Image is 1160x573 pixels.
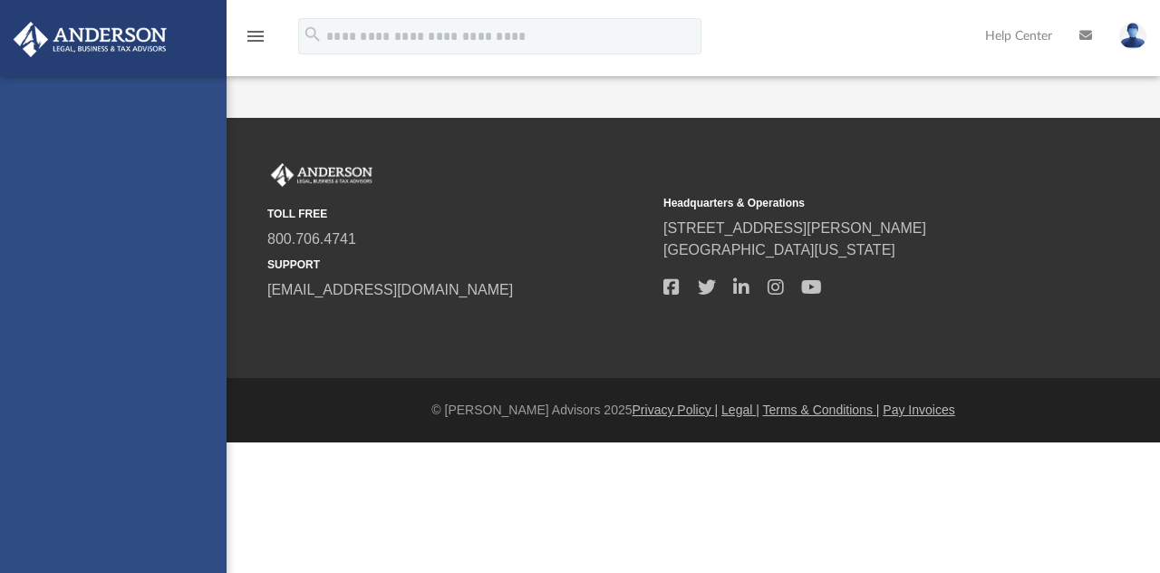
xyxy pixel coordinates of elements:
[663,195,1047,211] small: Headquarters & Operations
[721,403,759,417] a: Legal |
[267,257,651,273] small: SUPPORT
[245,34,266,47] a: menu
[633,403,719,417] a: Privacy Policy |
[1119,23,1146,49] img: User Pic
[227,401,1160,420] div: © [PERSON_NAME] Advisors 2025
[763,403,880,417] a: Terms & Conditions |
[267,282,513,297] a: [EMAIL_ADDRESS][DOMAIN_NAME]
[267,231,356,247] a: 800.706.4741
[663,220,926,236] a: [STREET_ADDRESS][PERSON_NAME]
[303,24,323,44] i: search
[267,163,376,187] img: Anderson Advisors Platinum Portal
[245,25,266,47] i: menu
[267,206,651,222] small: TOLL FREE
[663,242,895,257] a: [GEOGRAPHIC_DATA][US_STATE]
[8,22,172,57] img: Anderson Advisors Platinum Portal
[883,403,954,417] a: Pay Invoices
